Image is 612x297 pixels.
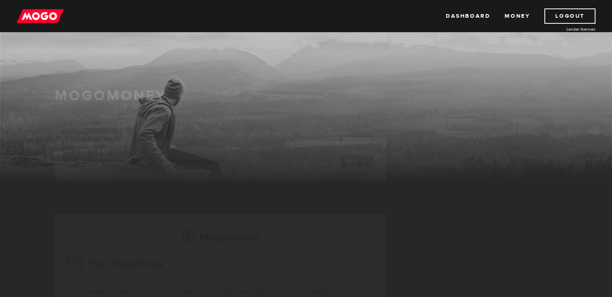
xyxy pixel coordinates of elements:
a: Logout [544,8,596,24]
img: mogo_logo-11ee424be714fa7cbb0f0f49df9e16ec.png [16,8,64,24]
a: Lender licences [535,26,596,32]
h2: MogoMoney [67,228,374,245]
a: View [341,156,374,167]
h3: Your MogoMoney [67,253,163,274]
a: Money [505,8,530,24]
h3: Previous loan agreements [67,155,219,165]
a: Dashboard [446,8,490,24]
h1: MogoMoney [55,87,558,104]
